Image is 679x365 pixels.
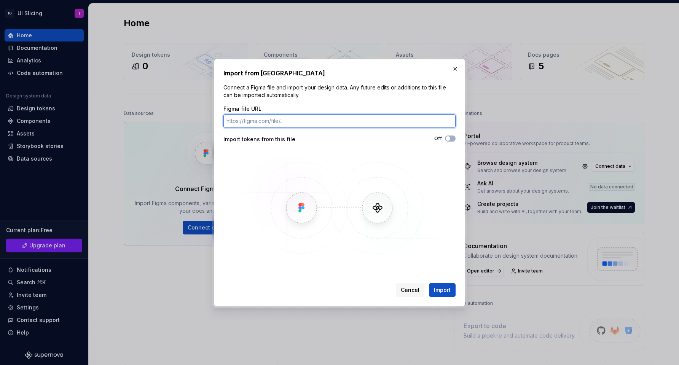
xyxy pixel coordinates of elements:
[434,286,451,294] span: Import
[223,105,261,113] label: Figma file URL
[434,135,442,142] label: Off
[223,114,456,128] input: https://figma.com/file/...
[429,283,456,297] button: Import
[223,135,339,143] div: Import tokens from this file
[223,69,456,78] h2: Import from [GEOGRAPHIC_DATA]
[396,283,424,297] button: Cancel
[401,286,419,294] span: Cancel
[223,84,456,99] p: Connect a Figma file and import your design data. Any future edits or additions to this file can ...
